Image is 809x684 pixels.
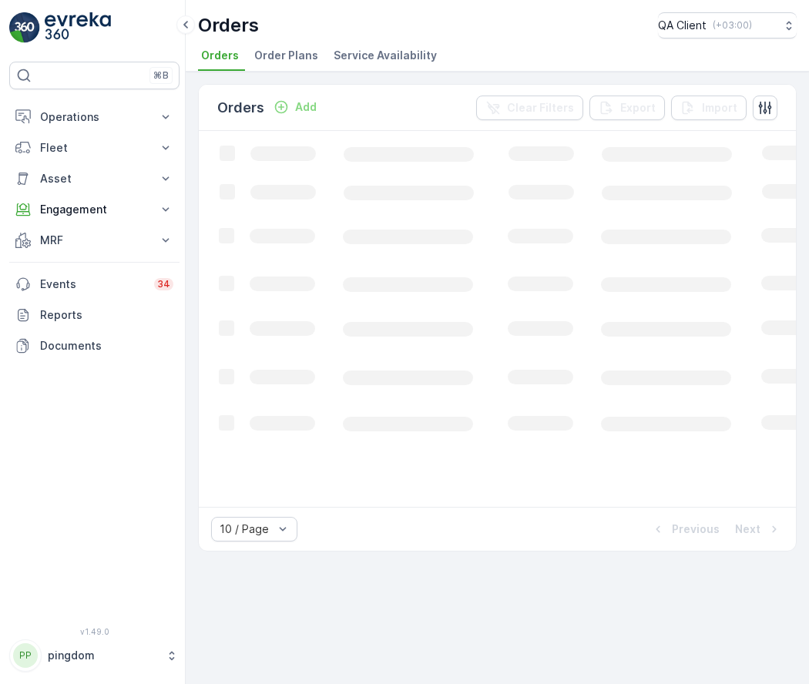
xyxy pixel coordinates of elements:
[9,163,180,194] button: Asset
[9,102,180,132] button: Operations
[198,13,259,38] p: Orders
[735,521,760,537] p: Next
[733,520,784,538] button: Next
[9,225,180,256] button: MRF
[620,100,656,116] p: Export
[658,18,707,33] p: QA Client
[48,648,158,663] p: pingdom
[9,639,180,672] button: PPpingdom
[476,96,583,120] button: Clear Filters
[40,109,149,125] p: Operations
[9,330,180,361] a: Documents
[40,277,145,292] p: Events
[40,233,149,248] p: MRF
[334,48,437,63] span: Service Availability
[45,12,111,43] img: logo_light-DOdMpM7g.png
[9,12,40,43] img: logo
[9,300,180,330] a: Reports
[13,643,38,668] div: PP
[40,202,149,217] p: Engagement
[40,307,173,323] p: Reports
[254,48,318,63] span: Order Plans
[217,97,264,119] p: Orders
[153,69,169,82] p: ⌘B
[9,269,180,300] a: Events34
[671,96,747,120] button: Import
[201,48,239,63] span: Orders
[267,98,323,116] button: Add
[9,627,180,636] span: v 1.49.0
[672,521,720,537] p: Previous
[40,171,149,186] p: Asset
[9,132,180,163] button: Fleet
[589,96,665,120] button: Export
[649,520,721,538] button: Previous
[295,99,317,115] p: Add
[713,19,752,32] p: ( +03:00 )
[507,100,574,116] p: Clear Filters
[9,194,180,225] button: Engagement
[157,278,170,290] p: 34
[702,100,737,116] p: Import
[40,140,149,156] p: Fleet
[40,338,173,354] p: Documents
[658,12,797,39] button: QA Client(+03:00)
